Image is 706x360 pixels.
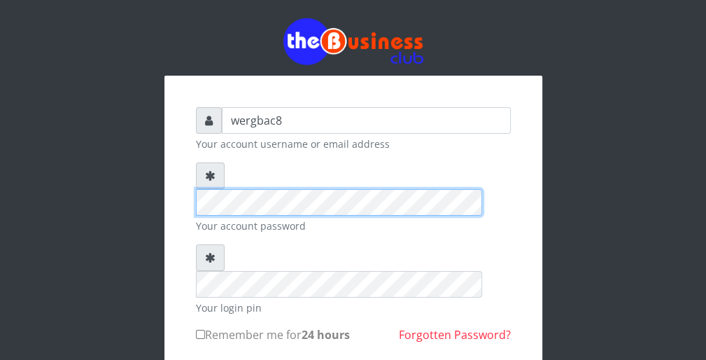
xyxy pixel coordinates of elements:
[222,107,511,134] input: Username or email address
[196,326,350,343] label: Remember me for
[196,330,205,339] input: Remember me for24 hours
[196,300,511,315] small: Your login pin
[399,327,511,342] a: Forgotten Password?
[302,327,350,342] b: 24 hours
[196,219,511,233] small: Your account password
[196,137,511,151] small: Your account username or email address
